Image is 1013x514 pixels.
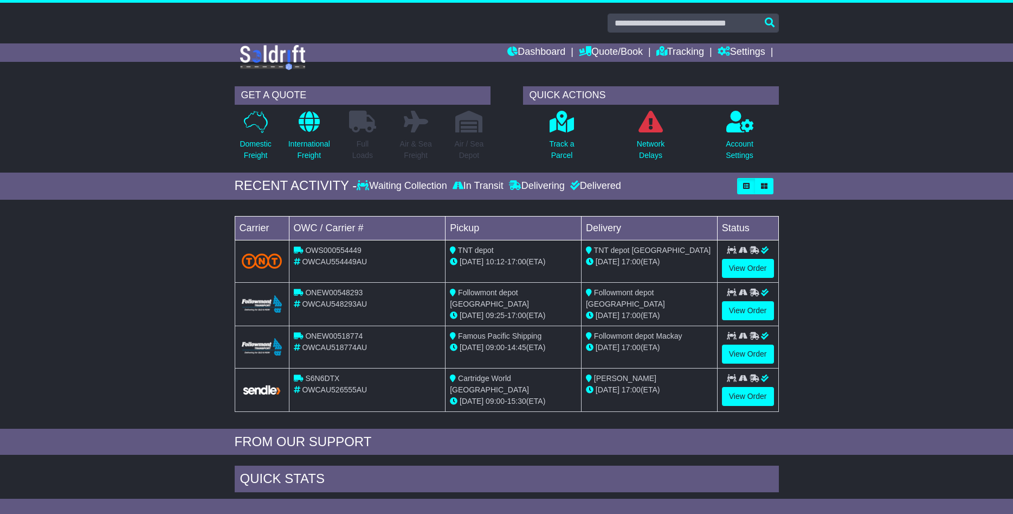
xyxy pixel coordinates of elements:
[549,138,574,161] p: Track a Parcel
[507,397,526,405] span: 15:30
[567,180,621,192] div: Delivered
[507,311,526,320] span: 17:00
[486,343,505,352] span: 09:00
[242,384,282,396] img: GetCarrierServiceLogo
[288,110,331,167] a: InternationalFreight
[718,43,765,62] a: Settings
[400,138,432,161] p: Air & Sea Freight
[594,246,711,255] span: TNT depot [GEOGRAPHIC_DATA]
[239,110,272,167] a: DomesticFreight
[235,466,779,495] div: Quick Stats
[722,301,774,320] a: View Order
[506,180,567,192] div: Delivering
[581,216,717,240] td: Delivery
[450,396,577,407] div: - (ETA)
[242,338,282,356] img: Followmont_Transport.png
[455,138,484,161] p: Air / Sea Depot
[289,216,446,240] td: OWC / Carrier #
[586,342,713,353] div: (ETA)
[622,343,641,352] span: 17:00
[305,374,339,383] span: S6N6DTX
[235,86,491,105] div: GET A QUOTE
[240,138,271,161] p: Domestic Freight
[450,288,529,308] span: Followmont depot [GEOGRAPHIC_DATA]
[596,385,620,394] span: [DATE]
[586,288,665,308] span: Followmont depot [GEOGRAPHIC_DATA]
[622,385,641,394] span: 17:00
[622,257,641,266] span: 17:00
[637,138,664,161] p: Network Delays
[450,180,506,192] div: In Transit
[596,311,620,320] span: [DATE]
[596,343,620,352] span: [DATE]
[722,387,774,406] a: View Order
[507,43,565,62] a: Dashboard
[586,256,713,268] div: (ETA)
[235,178,357,194] div: RECENT ACTIVITY -
[579,43,643,62] a: Quote/Book
[450,256,577,268] div: - (ETA)
[656,43,704,62] a: Tracking
[725,110,754,167] a: AccountSettings
[305,288,363,297] span: ONEW00548293
[302,385,367,394] span: OWCAU526555AU
[486,311,505,320] span: 09:25
[586,310,713,321] div: (ETA)
[622,311,641,320] span: 17:00
[302,300,367,308] span: OWCAU548293AU
[636,110,665,167] a: NetworkDelays
[458,332,541,340] span: Famous Pacific Shipping
[594,332,682,340] span: Followmont depot Mackay
[288,138,330,161] p: International Freight
[446,216,582,240] td: Pickup
[357,180,449,192] div: Waiting Collection
[486,257,505,266] span: 10:12
[722,345,774,364] a: View Order
[596,257,620,266] span: [DATE]
[302,257,367,266] span: OWCAU554449AU
[507,257,526,266] span: 17:00
[594,374,656,383] span: [PERSON_NAME]
[523,86,779,105] div: QUICK ACTIONS
[717,216,778,240] td: Status
[458,246,494,255] span: TNT depot
[450,342,577,353] div: - (ETA)
[460,343,483,352] span: [DATE]
[726,138,753,161] p: Account Settings
[235,216,289,240] td: Carrier
[460,311,483,320] span: [DATE]
[235,434,779,450] div: FROM OUR SUPPORT
[305,332,363,340] span: ONEW00518774
[450,374,529,394] span: Cartridge World [GEOGRAPHIC_DATA]
[305,246,362,255] span: OWS000554449
[507,343,526,352] span: 14:45
[722,259,774,278] a: View Order
[302,343,367,352] span: OWCAU518774AU
[586,384,713,396] div: (ETA)
[242,295,282,313] img: Followmont_Transport.png
[242,253,282,268] img: TNT_Domestic.png
[460,257,483,266] span: [DATE]
[349,138,376,161] p: Full Loads
[450,310,577,321] div: - (ETA)
[486,397,505,405] span: 09:00
[549,110,575,167] a: Track aParcel
[460,397,483,405] span: [DATE]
